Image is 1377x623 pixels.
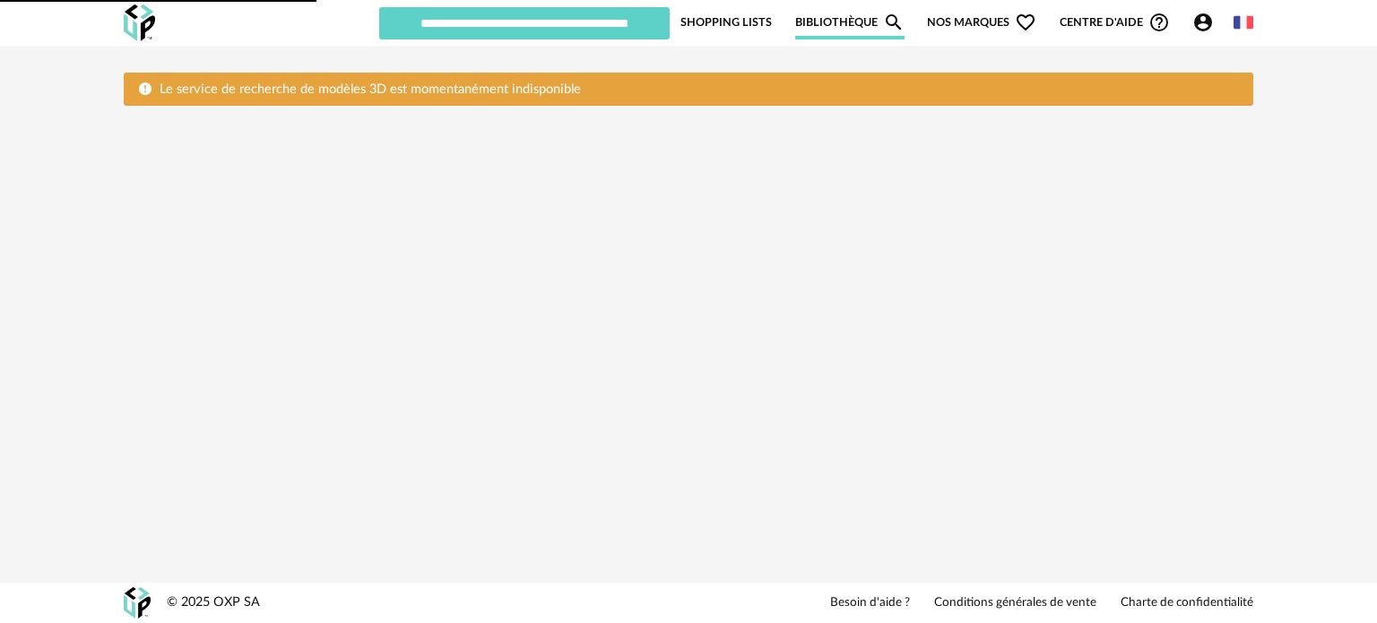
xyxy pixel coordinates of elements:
span: Help Circle Outline icon [1148,12,1170,33]
img: OXP [124,587,151,619]
img: OXP [124,4,155,41]
a: Charte de confidentialité [1121,595,1253,611]
img: fr [1234,13,1253,32]
a: Conditions générales de vente [934,595,1096,611]
span: Nos marques [927,5,1036,39]
div: © 2025 OXP SA [167,594,260,611]
span: Centre d'aideHelp Circle Outline icon [1060,12,1170,33]
span: Account Circle icon [1192,12,1214,33]
a: Shopping Lists [680,5,772,39]
a: Besoin d'aide ? [830,595,910,611]
a: BibliothèqueMagnify icon [795,5,905,39]
span: Account Circle icon [1192,12,1222,33]
span: Magnify icon [883,12,905,33]
span: Heart Outline icon [1015,12,1036,33]
span: Le service de recherche de modèles 3D est momentanément indisponible [160,82,581,96]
